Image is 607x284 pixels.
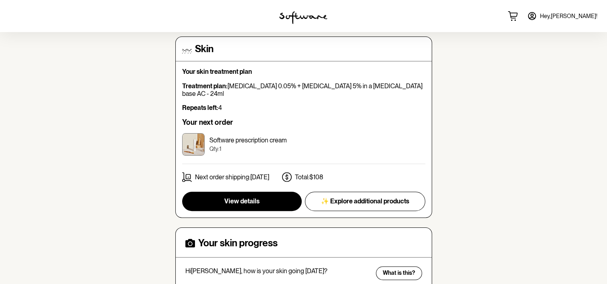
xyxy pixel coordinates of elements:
strong: Treatment plan: [182,82,227,90]
p: 4 [182,104,425,112]
span: What is this? [383,270,415,276]
p: Hi [PERSON_NAME] , how is your skin going [DATE]? [185,267,371,275]
button: View details [182,192,302,211]
strong: Repeats left: [182,104,218,112]
p: Your skin treatment plan [182,68,425,75]
p: [MEDICAL_DATA] 0.05% + [MEDICAL_DATA] 5% in a [MEDICAL_DATA] base AC - 24ml [182,82,425,97]
p: Software prescription cream [209,136,287,144]
span: Hey, [PERSON_NAME] ! [540,13,597,20]
img: ckrjz019z00023h5xl9cbu3nt.jpg [182,133,205,156]
h4: Skin [195,43,213,55]
img: software logo [279,11,327,24]
span: View details [224,197,260,205]
button: What is this? [376,266,422,280]
p: Qty: 1 [209,146,287,152]
a: Hey,[PERSON_NAME]! [522,6,602,26]
button: ✨ Explore additional products [305,192,425,211]
h6: Your next order [182,118,425,127]
span: ✨ Explore additional products [321,197,409,205]
h4: Your skin progress [198,237,278,249]
p: Total: $108 [295,173,323,181]
p: Next order shipping: [DATE] [195,173,269,181]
